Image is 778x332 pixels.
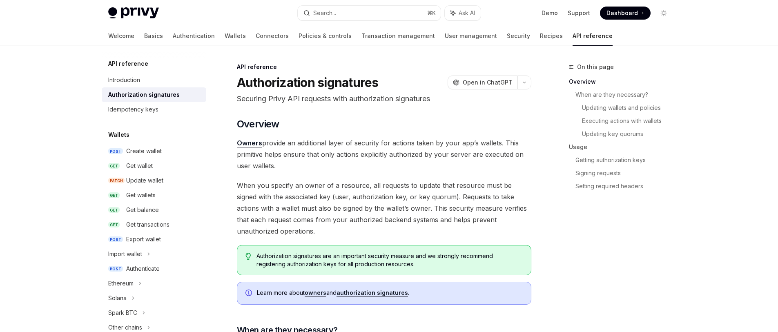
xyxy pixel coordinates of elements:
span: Open in ChatGPT [463,78,513,87]
a: Introduction [102,73,206,87]
a: User management [445,26,497,46]
svg: Tip [245,253,251,260]
p: Securing Privy API requests with authorization signatures [237,93,531,105]
a: Authorization signatures [102,87,206,102]
div: Idempotency keys [108,105,158,114]
div: Export wallet [126,234,161,244]
div: Spark BTC [108,308,137,318]
span: Authorization signatures are an important security measure and we strongly recommend registering ... [256,252,522,268]
svg: Info [245,290,254,298]
a: GETGet wallets [102,188,206,203]
a: GETGet wallet [102,158,206,173]
div: Get wallets [126,190,156,200]
button: Ask AI [445,6,481,20]
a: PATCHUpdate wallet [102,173,206,188]
a: Policies & controls [299,26,352,46]
span: Dashboard [606,9,638,17]
div: Authorization signatures [108,90,180,100]
a: Usage [569,140,677,154]
span: GET [108,222,120,228]
span: POST [108,148,123,154]
a: Updating key quorums [582,127,677,140]
a: Dashboard [600,7,651,20]
span: Learn more about and . [257,289,523,297]
img: light logo [108,7,159,19]
span: GET [108,163,120,169]
a: Executing actions with wallets [582,114,677,127]
a: API reference [573,26,613,46]
a: POSTExport wallet [102,232,206,247]
a: Recipes [540,26,563,46]
a: Setting required headers [575,180,677,193]
div: Create wallet [126,146,162,156]
div: Search... [313,8,336,18]
a: When are they necessary? [575,88,677,101]
div: Ethereum [108,279,134,288]
a: GETGet transactions [102,217,206,232]
a: owners [305,289,326,296]
div: Get transactions [126,220,169,230]
span: Ask AI [459,9,475,17]
a: POSTAuthenticate [102,261,206,276]
span: POST [108,236,123,243]
a: Signing requests [575,167,677,180]
a: Updating wallets and policies [582,101,677,114]
div: Get balance [126,205,159,215]
div: Import wallet [108,249,142,259]
a: GETGet balance [102,203,206,217]
span: ⌘ K [427,10,436,16]
a: Connectors [256,26,289,46]
h5: Wallets [108,130,129,140]
span: GET [108,192,120,198]
span: Overview [237,118,279,131]
h1: Authorization signatures [237,75,379,90]
span: When you specify an owner of a resource, all requests to update that resource must be signed with... [237,180,531,237]
a: Authentication [173,26,215,46]
a: Overview [569,75,677,88]
a: authorization signatures [337,289,408,296]
span: PATCH [108,178,125,184]
a: Basics [144,26,163,46]
a: Wallets [225,26,246,46]
button: Open in ChatGPT [448,76,517,89]
a: Transaction management [361,26,435,46]
button: Search...⌘K [298,6,441,20]
a: Getting authorization keys [575,154,677,167]
div: Introduction [108,75,140,85]
button: Toggle dark mode [657,7,670,20]
a: Support [568,9,590,17]
a: Idempotency keys [102,102,206,117]
a: Security [507,26,530,46]
a: Welcome [108,26,134,46]
span: On this page [577,62,614,72]
div: Get wallet [126,161,153,171]
a: Demo [542,9,558,17]
h5: API reference [108,59,148,69]
span: POST [108,266,123,272]
div: API reference [237,63,531,71]
div: Solana [108,293,127,303]
a: Owners [237,139,262,147]
div: Update wallet [126,176,163,185]
span: provide an additional layer of security for actions taken by your app’s wallets. This primitive h... [237,137,531,172]
div: Authenticate [126,264,160,274]
a: POSTCreate wallet [102,144,206,158]
span: GET [108,207,120,213]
